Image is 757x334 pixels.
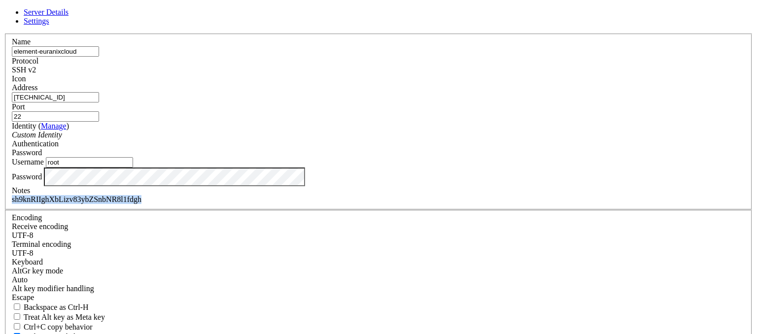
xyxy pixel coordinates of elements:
span: Auto [12,275,28,284]
label: Address [12,83,37,92]
label: Username [12,158,44,166]
span: ( ) [38,122,69,130]
span: Escape [12,293,34,301]
span: UTF-8 [12,249,34,257]
span: SSH v2 [12,66,36,74]
input: Ctrl+C copy behavior [14,323,20,330]
div: Auto [12,275,745,284]
a: Server Details [24,8,69,16]
input: Backspace as Ctrl-H [14,303,20,310]
div: sh9knRIIghXbLizv83ybZSnbNR8l1fdgh [12,195,745,204]
label: Password [12,172,42,180]
input: Host Name or IP [12,92,99,102]
label: Keyboard [12,258,43,266]
label: Protocol [12,57,38,65]
label: Notes [12,186,30,195]
span: Password [12,148,42,157]
input: Treat Alt key as Meta key [14,313,20,320]
div: Password [12,148,745,157]
span: Backspace as Ctrl-H [24,303,89,311]
div: SSH v2 [12,66,745,74]
label: Identity [12,122,69,130]
label: Set the expected encoding for data received from the host. If the encodings do not match, visual ... [12,267,63,275]
div: UTF-8 [12,249,745,258]
label: The default terminal encoding. ISO-2022 enables character map translations (like graphics maps). ... [12,240,71,248]
input: Login Username [46,157,133,167]
div: Escape [12,293,745,302]
label: Name [12,37,31,46]
label: Authentication [12,139,59,148]
span: UTF-8 [12,231,34,239]
span: Ctrl+C copy behavior [24,323,93,331]
label: Port [12,102,25,111]
label: Controls how the Alt key is handled. Escape: Send an ESC prefix. 8-Bit: Add 128 to the typed char... [12,284,94,293]
label: Icon [12,74,26,83]
label: If true, the backspace should send BS ('\x08', aka ^H). Otherwise the backspace key should send '... [12,303,89,311]
input: Server Name [12,46,99,57]
div: UTF-8 [12,231,745,240]
i: Custom Identity [12,131,62,139]
label: Encoding [12,213,42,222]
label: Whether the Alt key acts as a Meta key or as a distinct Alt key. [12,313,105,321]
label: Ctrl-C copies if true, send ^C to host if false. Ctrl-Shift-C sends ^C to host if true, copies if... [12,323,93,331]
span: Treat Alt key as Meta key [24,313,105,321]
label: Set the expected encoding for data received from the host. If the encodings do not match, visual ... [12,222,68,231]
a: Settings [24,17,49,25]
div: Custom Identity [12,131,745,139]
input: Port Number [12,111,99,122]
a: Manage [41,122,67,130]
